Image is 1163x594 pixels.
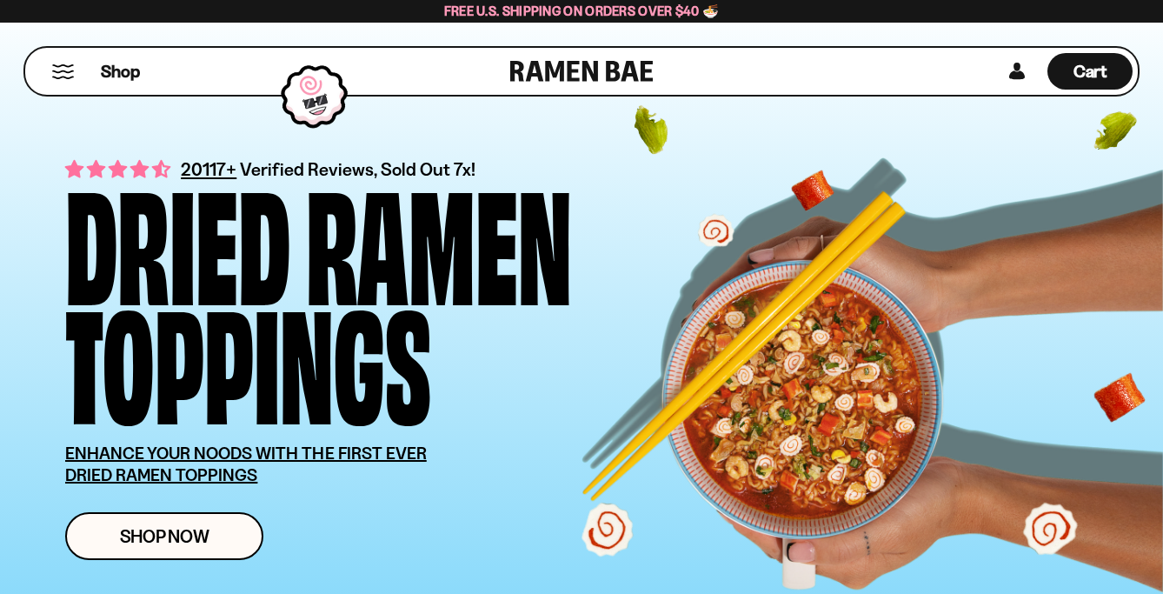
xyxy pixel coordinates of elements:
div: Toppings [65,297,431,417]
a: Shop [101,53,140,90]
span: Shop [101,60,140,83]
button: Mobile Menu Trigger [51,64,75,79]
span: Cart [1073,61,1107,82]
u: ENHANCE YOUR NOODS WITH THE FIRST EVER DRIED RAMEN TOPPINGS [65,443,427,485]
div: Cart [1047,48,1133,95]
a: Shop Now [65,512,263,560]
span: Free U.S. Shipping on Orders over $40 🍜 [444,3,720,19]
span: Shop Now [120,527,209,545]
div: Ramen [306,178,572,297]
div: Dried [65,178,290,297]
